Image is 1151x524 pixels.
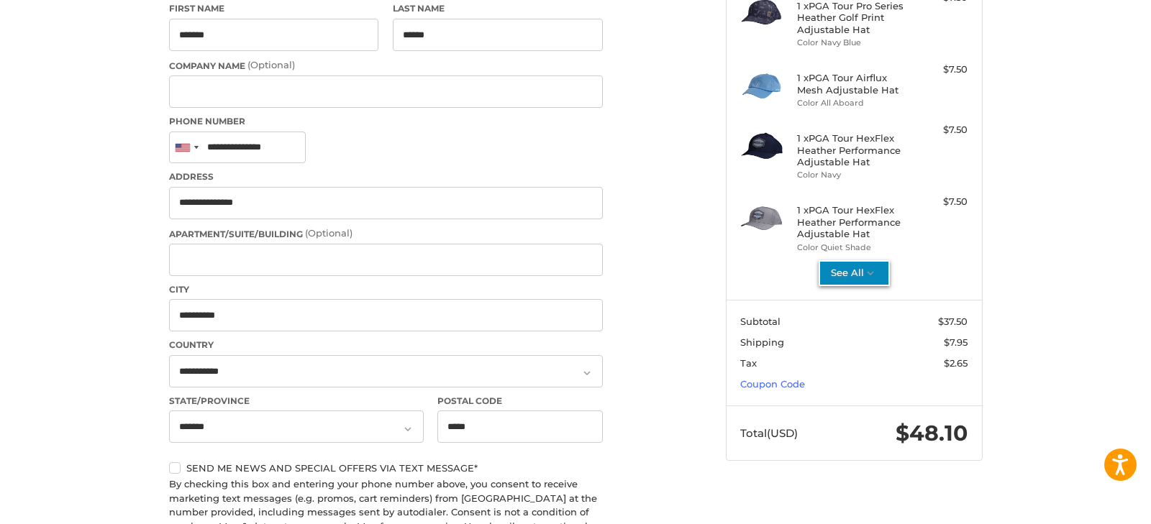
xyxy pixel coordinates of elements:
label: Phone Number [169,115,603,128]
span: Subtotal [740,316,781,327]
label: Postal Code [437,395,603,408]
span: Tax [740,357,757,369]
label: Send me news and special offers via text message* [169,462,603,474]
div: $7.50 [911,195,968,209]
span: $37.50 [938,316,968,327]
li: Color Navy [797,169,907,181]
span: Shipping [740,336,784,348]
button: See All [819,260,890,286]
label: Country [169,339,603,351]
small: (Optional) [305,227,352,239]
label: City [169,283,603,296]
h4: 1 x PGA Tour HexFlex Heather Performance Adjustable Hat [797,132,907,167]
h4: 1 x PGA Tour Airflux Mesh Adjustable Hat [797,72,907,96]
label: State/Province [169,395,424,408]
label: Apartment/Suite/Building [169,226,603,241]
li: Color Navy Blue [797,37,907,49]
li: Color Quiet Shade [797,242,907,254]
small: (Optional) [247,59,295,70]
div: United States: +1 [170,132,203,163]
li: Color All Aboard [797,97,907,109]
a: Coupon Code [740,378,805,390]
div: $7.50 [911,63,968,77]
span: Total (USD) [740,426,798,440]
label: First Name [169,2,379,15]
div: $7.50 [911,123,968,137]
span: $7.95 [944,336,968,348]
label: Company Name [169,58,603,73]
label: Address [169,170,603,183]
h4: 1 x PGA Tour HexFlex Heather Performance Adjustable Hat [797,204,907,239]
span: $2.65 [944,357,968,369]
label: Last Name [393,2,603,15]
span: $48.10 [896,420,968,446]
